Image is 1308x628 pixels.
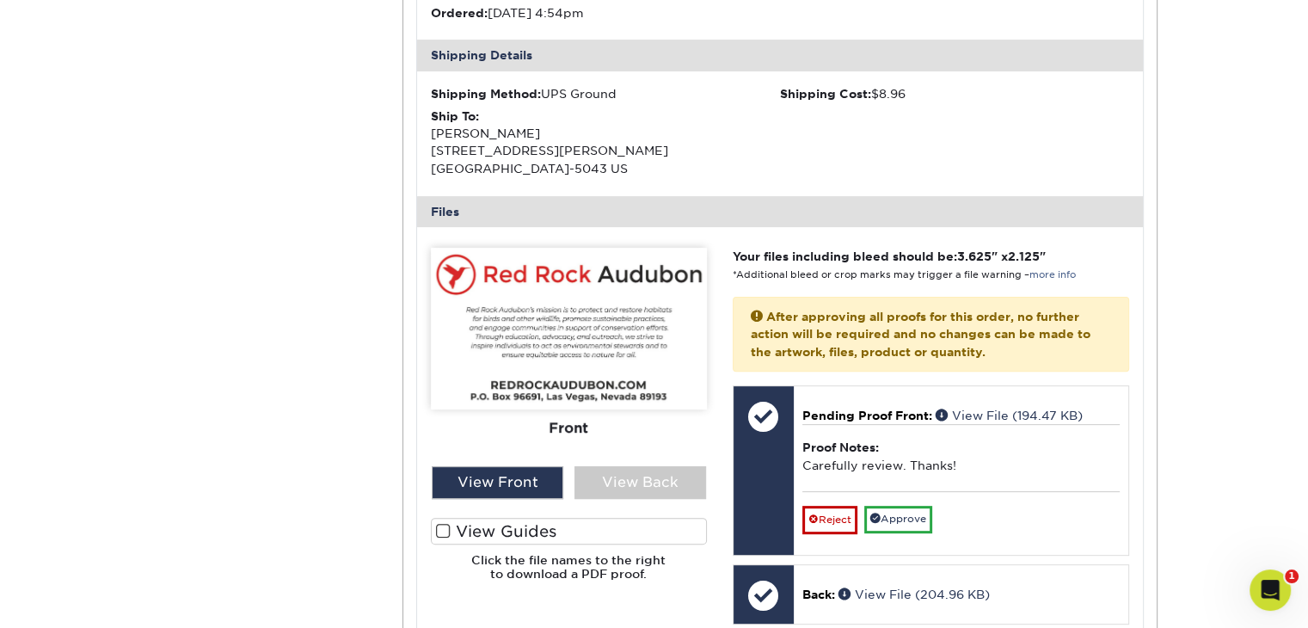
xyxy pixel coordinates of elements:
[864,506,932,533] a: Approve
[802,440,879,454] strong: Proof Notes:
[838,588,990,601] a: View File (204.96 KB)
[431,108,780,178] div: [PERSON_NAME] [STREET_ADDRESS][PERSON_NAME] [GEOGRAPHIC_DATA]-5043 US
[1250,570,1291,611] iframe: Intercom live chat
[431,518,707,545] label: View Guides
[802,506,857,533] a: Reject
[802,409,932,422] span: Pending Proof Front:
[1008,249,1040,263] span: 2.125
[431,553,707,595] h6: Click the file names to the right to download a PDF proof.
[936,409,1083,422] a: View File (194.47 KB)
[431,409,707,447] div: Front
[780,85,1129,102] div: $8.96
[802,588,835,601] span: Back:
[432,466,563,499] div: View Front
[417,196,1143,227] div: Files
[802,424,1120,491] div: Carefully review. Thanks!
[957,249,992,263] span: 3.625
[431,85,780,102] div: UPS Ground
[431,6,488,20] strong: Ordered:
[431,109,479,123] strong: Ship To:
[733,249,1046,263] strong: Your files including bleed should be: " x "
[431,87,541,101] strong: Shipping Method:
[780,87,871,101] strong: Shipping Cost:
[1285,570,1299,583] span: 1
[431,4,780,22] li: [DATE] 4:54pm
[733,269,1076,280] small: *Additional bleed or crop marks may trigger a file warning –
[1029,269,1076,280] a: more info
[417,40,1143,71] div: Shipping Details
[751,310,1090,359] strong: After approving all proofs for this order, no further action will be required and no changes can ...
[574,466,706,499] div: View Back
